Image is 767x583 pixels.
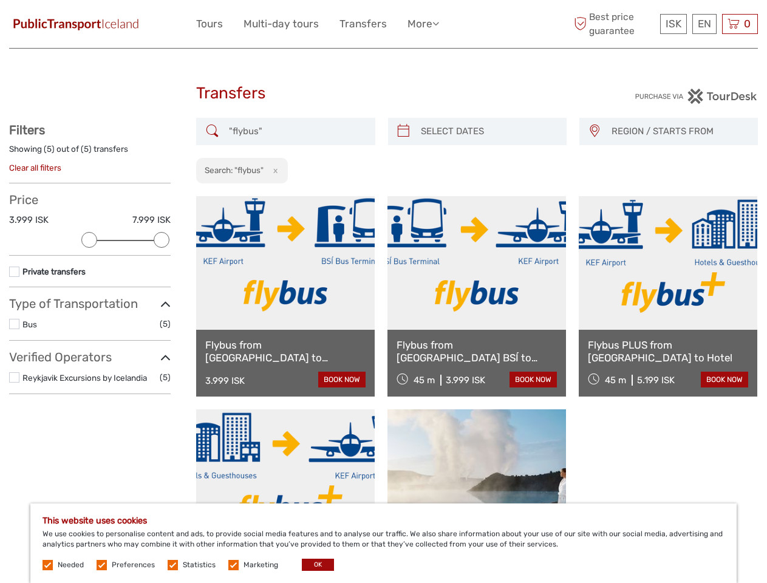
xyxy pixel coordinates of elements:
[397,339,557,364] a: Flybus from [GEOGRAPHIC_DATA] BSÍ to [GEOGRAPHIC_DATA]
[414,375,435,386] span: 45 m
[416,121,561,142] input: SELECT DATES
[635,89,758,104] img: PurchaseViaTourDesk.png
[9,214,49,227] label: 3.999 ISK
[22,267,86,276] a: Private transfers
[637,375,675,386] div: 5.199 ISK
[205,339,366,364] a: Flybus from [GEOGRAPHIC_DATA] to [GEOGRAPHIC_DATA] BSÍ
[318,372,366,387] a: book now
[265,164,282,177] button: x
[9,123,45,137] strong: Filters
[742,18,752,30] span: 0
[588,339,748,364] a: Flybus PLUS from [GEOGRAPHIC_DATA] to Hotel
[84,143,89,155] label: 5
[196,15,223,33] a: Tours
[183,560,216,570] label: Statistics
[196,84,571,103] h1: Transfers
[9,296,171,311] h3: Type of Transportation
[58,560,84,570] label: Needed
[244,15,319,33] a: Multi-day tours
[224,121,369,142] input: SEARCH
[22,319,37,329] a: Bus
[9,193,171,207] h3: Price
[132,214,171,227] label: 7.999 ISK
[605,375,626,386] span: 45 m
[339,15,387,33] a: Transfers
[666,18,681,30] span: ISK
[244,560,278,570] label: Marketing
[606,121,752,141] button: REGION / STARTS FROM
[407,15,439,33] a: More
[47,143,52,155] label: 5
[9,163,61,172] a: Clear all filters
[160,317,171,331] span: (5)
[112,560,155,570] label: Preferences
[9,15,143,33] img: 649-6460f36e-8799-4323-b450-83d04da7ab63_logo_small.jpg
[701,372,748,387] a: book now
[446,375,485,386] div: 3.999 ISK
[140,19,154,33] button: Open LiveChat chat widget
[571,10,657,37] span: Best price guarantee
[205,375,245,386] div: 3.999 ISK
[302,559,334,571] button: OK
[30,503,737,583] div: We use cookies to personalise content and ads, to provide social media features and to analyse ou...
[43,516,724,526] h5: This website uses cookies
[9,143,171,162] div: Showing ( ) out of ( ) transfers
[205,165,264,175] h2: Search: "flybus"
[22,373,147,383] a: Reykjavik Excursions by Icelandia
[17,21,137,31] p: We're away right now. Please check back later!
[160,370,171,384] span: (5)
[9,350,171,364] h3: Verified Operators
[692,14,717,34] div: EN
[510,372,557,387] a: book now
